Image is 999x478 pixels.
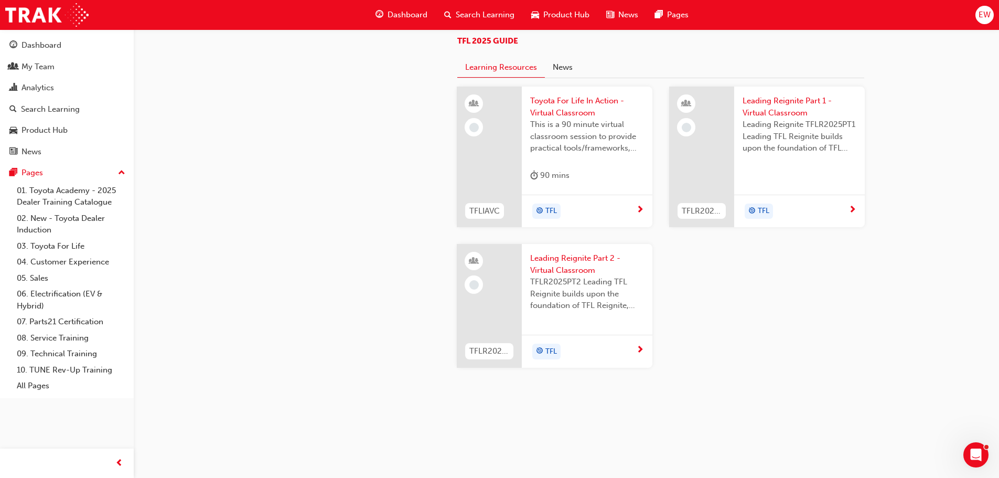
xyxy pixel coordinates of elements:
span: TFL [545,346,557,358]
span: car-icon [9,126,17,135]
span: search-icon [444,8,452,22]
button: Learning Resources [457,58,545,78]
span: TFLR2025PT1 [682,205,722,217]
span: next-icon [636,206,644,215]
span: learningResourceType_INSTRUCTOR_LED-icon [470,97,478,111]
button: Pages [4,163,130,183]
span: Search Learning [456,9,514,21]
a: TFL 2025 GUIDE [457,36,518,46]
span: pages-icon [655,8,663,22]
span: learningRecordVerb_NONE-icon [469,280,479,290]
span: EW [979,9,991,21]
a: 10. TUNE Rev-Up Training [13,362,130,378]
span: Product Hub [543,9,589,21]
div: 90 mins [530,169,570,182]
span: learningRecordVerb_NONE-icon [682,123,691,132]
a: All Pages [13,378,130,394]
span: target-icon [536,205,543,218]
a: TFLR2025PT2Leading Reignite Part 2 - Virtual ClassroomTFLR2025PT2 Leading TFL Reignite builds upo... [457,244,652,368]
a: News [4,142,130,162]
a: pages-iconPages [647,4,697,26]
a: 02. New - Toyota Dealer Induction [13,210,130,238]
a: guage-iconDashboard [367,4,436,26]
span: TFL [758,205,769,217]
span: Dashboard [388,9,427,21]
div: Product Hub [22,124,68,136]
span: Pages [667,9,689,21]
span: Leading Reignite Part 1 - Virtual Classroom [743,95,856,119]
iframe: Intercom live chat [963,442,989,468]
a: search-iconSearch Learning [436,4,523,26]
span: news-icon [9,147,17,157]
button: DashboardMy TeamAnalyticsSearch LearningProduct HubNews [4,34,130,163]
a: Search Learning [4,100,130,119]
a: 08. Service Training [13,330,130,346]
a: 09. Technical Training [13,346,130,362]
span: up-icon [118,166,125,180]
span: people-icon [9,62,17,72]
span: TFLR2025PT2 [469,345,509,357]
span: TFLR2025PT2 Leading TFL Reignite builds upon the foundation of TFL Reignite, reaffirming our comm... [530,276,644,312]
button: News [545,58,581,78]
div: News [22,146,41,158]
span: Leading Reignite Part 2 - Virtual Classroom [530,252,644,276]
span: This is a 90 minute virtual classroom session to provide practical tools/frameworks, behaviours a... [530,119,644,154]
a: 01. Toyota Academy - 2025 Dealer Training Catalogue [13,183,130,210]
span: prev-icon [115,457,123,470]
span: TFL [545,205,557,217]
a: car-iconProduct Hub [523,4,598,26]
div: Search Learning [21,103,80,115]
span: Toyota For Life In Action - Virtual Classroom [530,95,644,119]
a: TFLIAVCToyota For Life In Action - Virtual ClassroomThis is a 90 minute virtual classroom session... [457,87,652,227]
img: Trak [5,3,89,27]
span: News [618,9,638,21]
span: news-icon [606,8,614,22]
span: car-icon [531,8,539,22]
span: learningRecordVerb_NONE-icon [469,123,479,132]
span: next-icon [848,206,856,215]
a: Product Hub [4,121,130,140]
div: Pages [22,167,43,179]
div: Dashboard [22,39,61,51]
a: 06. Electrification (EV & Hybrid) [13,286,130,314]
span: Leading Reignite TFLR2025PT1 Leading TFL Reignite builds upon the foundation of TFL Reignite, rea... [743,119,856,154]
span: target-icon [748,205,756,218]
a: 03. Toyota For Life [13,238,130,254]
a: Analytics [4,78,130,98]
a: Dashboard [4,36,130,55]
span: TFLIAVC [469,205,500,217]
span: learningResourceType_INSTRUCTOR_LED-icon [683,97,690,111]
a: 07. Parts21 Certification [13,314,130,330]
span: target-icon [536,345,543,358]
a: TFLR2025PT1Leading Reignite Part 1 - Virtual ClassroomLeading Reignite TFLR2025PT1 Leading TFL Re... [669,87,865,227]
span: guage-icon [9,41,17,50]
div: My Team [22,61,55,73]
a: 04. Customer Experience [13,254,130,270]
a: news-iconNews [598,4,647,26]
button: EW [975,6,994,24]
a: 05. Sales [13,270,130,286]
span: search-icon [9,105,17,114]
span: chart-icon [9,83,17,93]
span: guage-icon [375,8,383,22]
div: Analytics [22,82,54,94]
span: next-icon [636,346,644,355]
span: pages-icon [9,168,17,178]
a: My Team [4,57,130,77]
span: duration-icon [530,169,538,182]
span: learningResourceType_INSTRUCTOR_LED-icon [470,254,478,268]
